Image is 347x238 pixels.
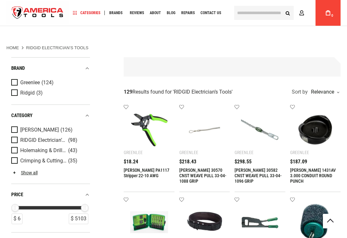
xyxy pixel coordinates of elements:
span: (124) [41,80,54,86]
a: [PERSON_NAME] 30570 CNST WEAVE PULL 33-04-1088 GRIP [179,168,226,184]
span: (98) [68,138,77,143]
div: Greenlee [235,150,254,155]
span: $187.09 [290,159,307,164]
div: $ 6 [12,214,22,224]
span: Holemaking & Drilling [20,148,67,153]
a: Blog [164,9,178,17]
a: [PERSON_NAME] PA1117 Stripper 22-10 AWG [124,168,169,178]
span: Crimping & Cutting Tools [20,158,67,164]
a: About [147,9,164,17]
span: Ridgid [20,90,35,96]
a: RIDGID Electrician’s Tools (98) [11,137,88,144]
a: Holemaking & Drilling (43) [11,147,88,154]
a: Contact Us [198,9,224,17]
span: Categories [73,11,100,15]
button: Search [281,7,294,19]
img: GREENLEE 30582 CNST WEAVE PULL 33-04-1096 GRIP [241,111,279,149]
span: Greenlee [20,80,40,86]
a: [PERSON_NAME] 30582 CNST WEAVE PULL 33-04-1096 GRIP [235,168,281,184]
a: Ridgid (3) [11,89,88,96]
div: price [11,190,90,199]
img: GREENLEE 30570 CNST WEAVE PULL 33-04-1088 GRIP [186,111,224,149]
a: Home [6,45,19,51]
div: Greenlee [290,150,309,155]
span: Contact Us [200,11,221,15]
span: (35) [68,158,77,164]
span: About [150,11,161,15]
span: Blog [167,11,175,15]
a: Show all [11,170,38,175]
div: Relevance [309,89,339,95]
span: (126) [60,127,73,133]
a: store logo [6,1,69,25]
span: Sort by [292,89,308,95]
strong: RIDGID Electrician’s Tools [26,45,88,50]
strong: 129 [124,89,132,95]
div: category [11,111,90,120]
a: Crimping & Cutting Tools (35) [11,157,88,164]
img: GREENLEE 1431AV 3.000 CONDUIT ROUND PUNCH [297,111,334,149]
span: Reviews [130,11,144,15]
span: $18.24 [124,159,138,164]
div: $ 5103 [69,214,88,224]
div: Results found for ' ' [124,89,233,96]
span: RIDGID Electrician’s Tools [20,137,67,143]
a: Categories [70,9,103,17]
span: (3) [36,90,43,96]
img: Greenlee PA1117 Stripper 22-10 AWG [130,111,168,149]
span: RIDGID Electrician’s Tools [174,89,232,95]
div: Greenlee [124,150,143,155]
span: $298.55 [235,159,252,164]
a: [PERSON_NAME] 1431AV 3.000 CONDUIT ROUND PUNCH [290,168,336,184]
div: Greenlee [179,150,198,155]
span: [PERSON_NAME] [20,127,59,133]
a: Repairs [178,9,198,17]
a: [PERSON_NAME] (126) [11,126,88,133]
a: Greenlee (124) [11,79,88,86]
span: Repairs [181,11,195,15]
a: Reviews [127,9,147,17]
img: America Tools [6,1,69,25]
span: Brands [109,11,122,15]
span: (43) [68,148,77,153]
span: 0 [331,14,333,17]
a: Brands [106,9,125,17]
div: Product Filters [11,57,90,233]
span: $218.43 [179,159,196,164]
div: Brand [11,64,90,73]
